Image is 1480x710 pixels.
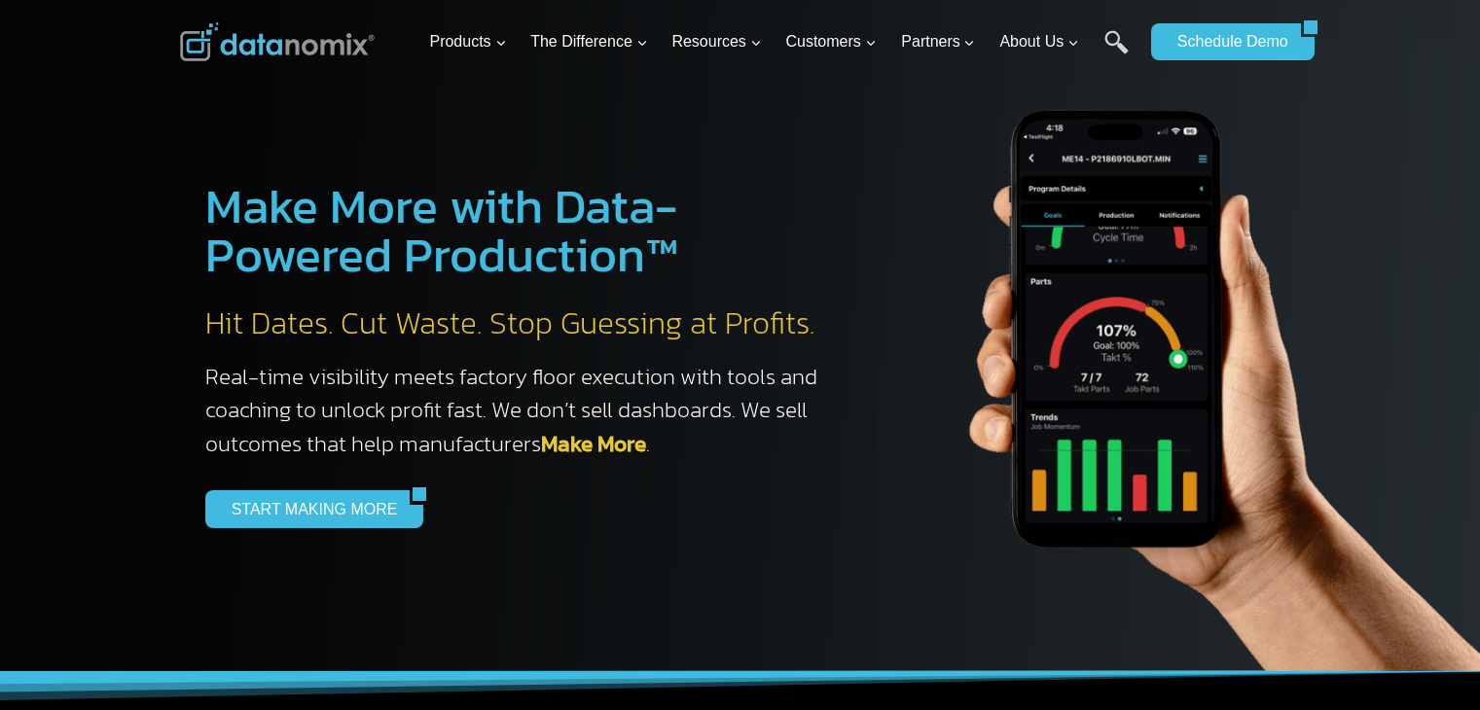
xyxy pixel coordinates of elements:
span: Customers [786,29,877,54]
nav: Primary Navigation [421,11,1141,74]
a: Make More [541,427,646,460]
h1: Make More with Data-Powered Production™ [205,182,838,279]
span: Partners [901,29,975,54]
h2: Hit Dates. Cut Waste. Stop Guessing at Profits. [205,303,838,344]
img: Datanomix [180,22,375,61]
span: About Us [999,29,1079,54]
a: Search [1104,30,1129,74]
a: Schedule Demo [1151,23,1301,60]
iframe: Chat Widget [1383,617,1480,710]
span: Resources [672,29,762,54]
span: Products [429,29,506,54]
h3: Real-time visibility meets factory floor execution with tools and coaching to unlock profit fast.... [205,360,838,461]
span: The Difference [530,29,648,54]
a: START MAKING MORE [205,490,411,527]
